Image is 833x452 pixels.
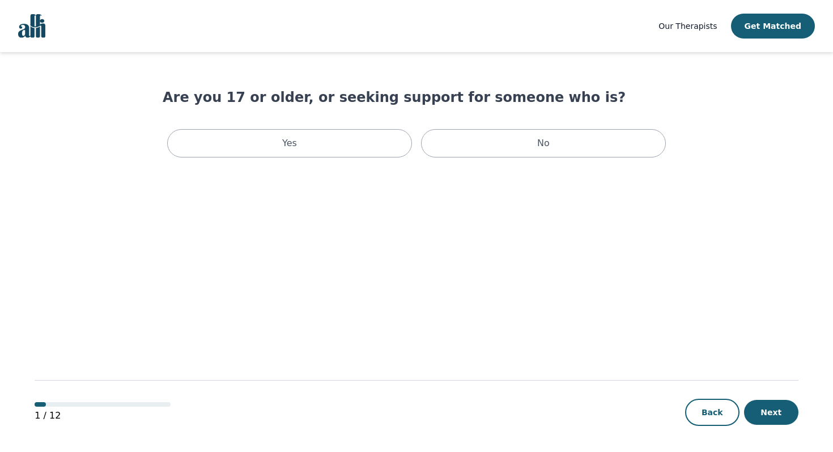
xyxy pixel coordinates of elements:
span: Our Therapists [658,22,717,31]
a: Our Therapists [658,19,717,33]
button: Next [744,400,798,425]
p: 1 / 12 [35,409,171,423]
img: alli logo [18,14,45,38]
button: Back [685,399,739,426]
p: Yes [282,137,297,150]
p: No [537,137,550,150]
button: Get Matched [731,14,815,39]
h1: Are you 17 or older, or seeking support for someone who is? [163,88,670,106]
